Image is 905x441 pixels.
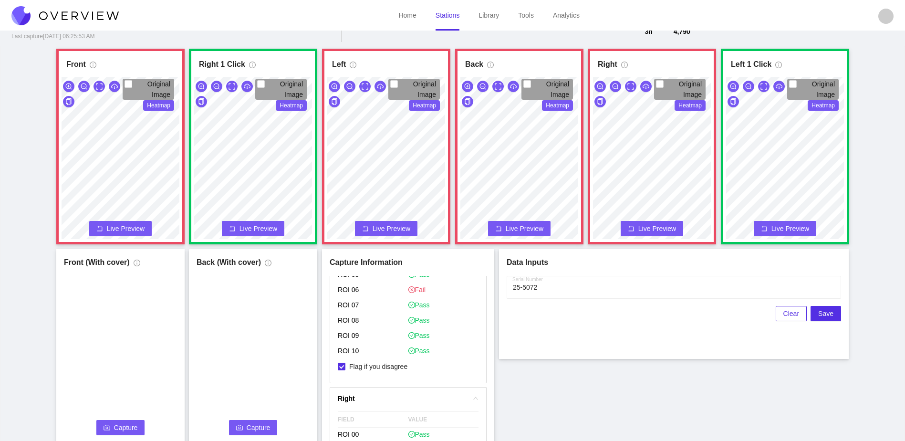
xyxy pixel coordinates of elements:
span: expand [760,83,767,91]
button: zoom-in [196,81,207,92]
button: copy [728,96,739,107]
button: rollbackLive Preview [488,221,551,236]
button: cloud-download [109,81,120,92]
span: cloud-download [377,83,384,91]
span: zoom-in [730,83,737,91]
button: expand [758,81,770,92]
span: copy [464,98,471,106]
button: zoom-in [594,81,606,92]
a: Tools [518,11,534,19]
button: copy [329,96,340,107]
span: Live Preview [107,224,145,233]
span: expand [229,83,235,91]
span: Original Image [413,80,436,98]
span: cloud-download [643,83,649,91]
button: expand [94,81,105,92]
span: Pass [408,346,430,356]
span: info-circle [621,62,628,72]
span: zoom-out [479,83,486,91]
button: copy [594,96,606,107]
button: rollbackLive Preview [222,221,284,236]
button: expand [625,81,636,92]
h1: Back (With cover) [197,257,261,268]
button: cloud-download [640,81,652,92]
button: expand [226,81,238,92]
span: info-circle [265,260,271,270]
h1: Front (With cover) [64,257,130,268]
span: zoom-out [346,83,353,91]
p: ROI 06 [338,283,408,298]
span: Fail [408,285,426,294]
span: expand [96,83,103,91]
button: cloud-download [773,81,785,92]
button: rollbackLive Preview [89,221,152,236]
span: cloud-download [776,83,782,91]
button: zoom-in [63,81,74,92]
button: zoom-out [211,81,222,92]
span: info-circle [134,260,140,270]
span: VALUE [408,412,479,427]
span: info-circle [249,62,256,72]
span: vertical-align-middle [871,19,879,31]
a: Library [479,11,499,19]
span: Clear [783,308,799,319]
div: rightRight [330,388,486,409]
span: zoom-in [464,83,471,91]
span: rollback [362,225,369,233]
button: copy [462,96,473,107]
h1: Left 1 Click [731,59,771,70]
span: cloud-download [510,83,517,91]
span: rollback [495,225,502,233]
label: Serial Number [512,276,543,283]
p: ROI 07 [338,298,408,314]
h1: Data Inputs [507,257,841,268]
span: expand [627,83,634,91]
span: Save [818,308,833,319]
span: Live Preview [771,224,809,233]
span: Pass [408,300,430,310]
span: 3 h [645,27,666,36]
span: camera [104,424,110,432]
h1: Back [465,59,483,70]
button: cloud-download [241,81,253,92]
a: Analytics [553,11,580,19]
span: copy [65,98,72,106]
span: Pass [408,331,430,340]
span: Heatmap [143,100,174,111]
button: cloud-download [374,81,386,92]
span: cloud-download [244,83,250,91]
span: Heatmap [409,100,440,111]
h1: Left [332,59,346,70]
span: info-circle [350,62,356,72]
span: rollback [96,225,103,233]
button: zoom-out [610,81,621,92]
span: rollback [229,225,236,233]
button: zoom-out [743,81,754,92]
span: check-circle [408,431,415,438]
button: rollbackLive Preview [754,221,816,236]
a: Home [398,11,416,19]
span: zoom-in [198,83,205,91]
h1: Right 1 Click [199,59,245,70]
button: rollbackLive Preview [355,221,417,236]
span: rollback [761,225,768,233]
span: Pass [408,430,430,439]
span: expand [362,83,368,91]
span: check-circle [408,332,415,339]
span: zoom-in [331,83,338,91]
span: expand [495,83,501,91]
span: Capture [247,422,270,433]
span: zoom-out [612,83,619,91]
span: Pass [408,315,430,325]
span: Original Image [147,80,170,98]
button: zoom-in [728,81,739,92]
span: 4,790 [674,27,696,36]
span: Live Preview [373,224,410,233]
span: camera [236,424,243,432]
span: Capture [114,422,138,433]
a: Stations [436,11,460,19]
h1: Front [66,59,86,70]
span: check-circle [408,347,415,354]
span: Flag if you disagree [345,362,411,371]
span: Heatmap [675,100,706,111]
